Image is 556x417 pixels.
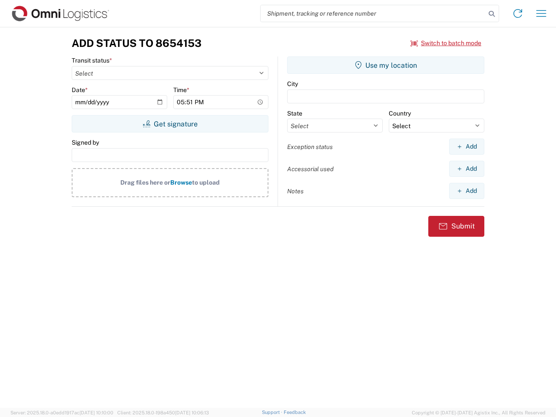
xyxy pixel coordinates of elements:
[72,115,268,132] button: Get signature
[170,179,192,186] span: Browse
[287,187,304,195] label: Notes
[120,179,170,186] span: Drag files here or
[410,36,481,50] button: Switch to batch mode
[262,410,284,415] a: Support
[175,410,209,415] span: [DATE] 10:06:13
[72,86,88,94] label: Date
[173,86,189,94] label: Time
[284,410,306,415] a: Feedback
[449,161,484,177] button: Add
[117,410,209,415] span: Client: 2025.18.0-198a450
[449,139,484,155] button: Add
[72,56,112,64] label: Transit status
[261,5,486,22] input: Shipment, tracking or reference number
[412,409,546,417] span: Copyright © [DATE]-[DATE] Agistix Inc., All Rights Reserved
[428,216,484,237] button: Submit
[287,56,484,74] button: Use my location
[287,80,298,88] label: City
[79,410,113,415] span: [DATE] 10:10:00
[449,183,484,199] button: Add
[287,165,334,173] label: Accessorial used
[10,410,113,415] span: Server: 2025.18.0-a0edd1917ac
[287,109,302,117] label: State
[192,179,220,186] span: to upload
[287,143,333,151] label: Exception status
[72,37,202,50] h3: Add Status to 8654153
[389,109,411,117] label: Country
[72,139,99,146] label: Signed by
